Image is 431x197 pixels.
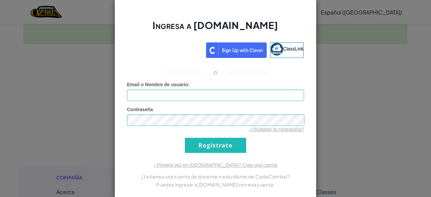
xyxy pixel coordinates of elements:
a: ¿Primera vez en [GEOGRAPHIC_DATA]? Crea una cuenta [154,162,277,168]
iframe: Botón de Acceder con Google [124,42,206,57]
p: o [213,68,218,76]
a: ¿Olvidaste la contraseña? [249,127,304,132]
input: Regístrate [185,138,246,153]
h2: Ingresa a [DOMAIN_NAME] [127,19,304,38]
img: classlink-logo-small.png [270,43,283,56]
span: ClassLink [283,46,304,51]
span: Contraseña [127,107,153,112]
p: ¿Ya tienes una cuenta de docente o estudiante de CodeCombat? [127,172,304,180]
img: clever_sso_button@2x.png [206,42,267,58]
span: Email o Nombre de usuario [127,82,188,87]
p: Puedes ingresar a [DOMAIN_NAME] con esa cuenta. [127,180,304,189]
label: : [127,81,190,88]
